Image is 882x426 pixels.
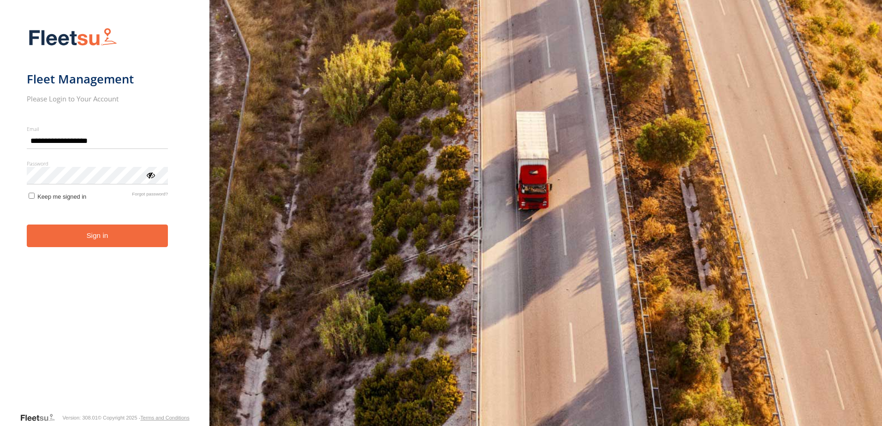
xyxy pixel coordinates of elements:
h1: Fleet Management [27,71,168,87]
a: Visit our Website [20,413,62,422]
a: Terms and Conditions [140,415,189,420]
img: Fleetsu [27,26,119,49]
div: Version: 308.01 [62,415,97,420]
div: © Copyright 2025 - [98,415,190,420]
span: Keep me signed in [37,193,86,200]
button: Sign in [27,225,168,247]
form: main [27,22,183,412]
label: Password [27,160,168,167]
input: Keep me signed in [29,193,35,199]
h2: Please Login to Your Account [27,94,168,103]
div: ViewPassword [146,170,155,179]
a: Forgot password? [132,191,168,200]
label: Email [27,125,168,132]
